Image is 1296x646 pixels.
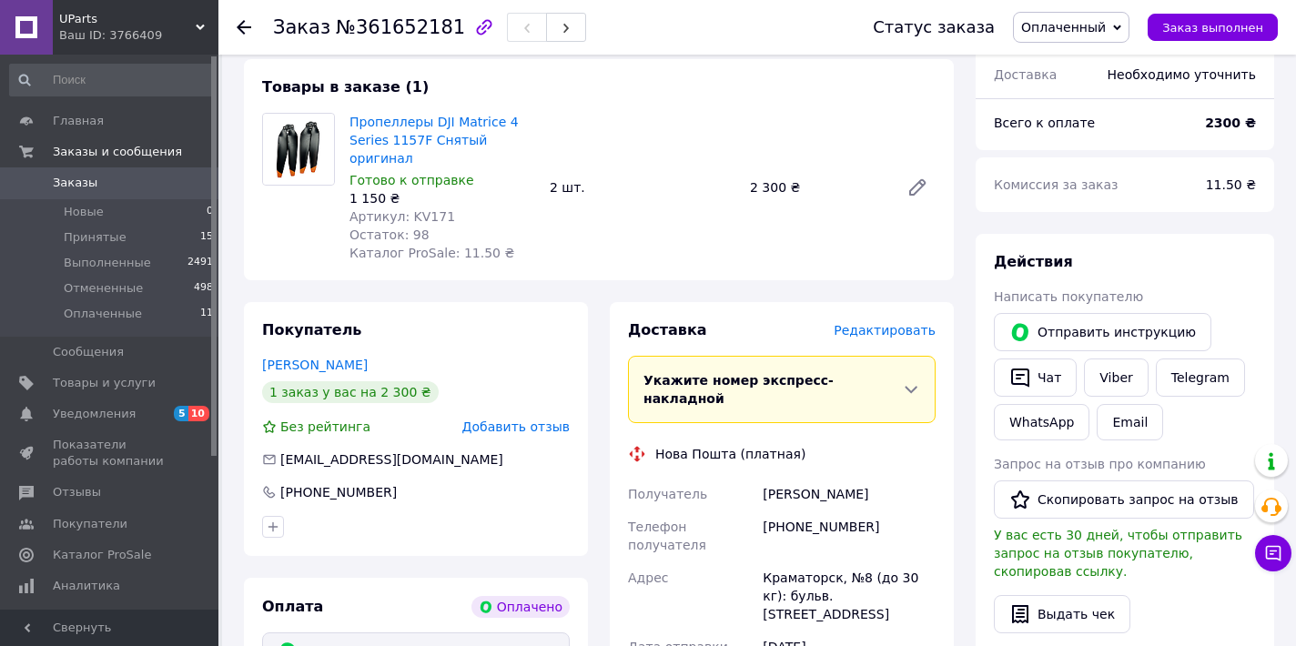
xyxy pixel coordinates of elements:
[994,67,1057,82] span: Доставка
[651,445,810,463] div: Нова Пошта (платная)
[9,64,215,96] input: Поиск
[207,204,213,220] span: 0
[471,596,570,618] div: Оплачено
[53,113,104,129] span: Главная
[1021,20,1106,35] span: Оплаченный
[64,229,127,246] span: Принятые
[628,487,707,501] span: Получатель
[263,114,334,185] img: Пропеллеры DJI Matrice 4 Series 1157F Снятый оригинал
[349,173,474,187] span: Готово к отправке
[262,598,323,615] span: Оплата
[1148,14,1278,41] button: Заказ выполнен
[59,27,218,44] div: Ваш ID: 3766409
[280,452,503,467] span: [EMAIL_ADDRESS][DOMAIN_NAME]
[994,253,1073,270] span: Действия
[759,561,939,631] div: Краматорск, №8 (до 30 кг): бульв. [STREET_ADDRESS]
[278,483,399,501] div: [PHONE_NUMBER]
[643,373,834,406] span: Укажите номер экспресс-накладной
[53,547,151,563] span: Каталог ProSale
[1162,21,1263,35] span: Заказ выполнен
[174,406,188,421] span: 5
[64,280,143,297] span: Отмененные
[262,321,361,338] span: Покупатель
[262,381,439,403] div: 1 заказ у вас на 2 300 ₴
[873,18,995,36] div: Статус заказа
[200,306,213,322] span: 11
[1097,404,1163,440] button: Email
[262,78,429,96] span: Товары в заказе (1)
[743,175,892,200] div: 2 300 ₴
[53,484,101,500] span: Отзывы
[628,321,707,338] span: Доставка
[200,229,213,246] span: 15
[349,246,514,260] span: Каталог ProSale: 11.50 ₴
[759,478,939,510] div: [PERSON_NAME]
[994,480,1254,519] button: Скопировать запрос на отзыв
[53,516,127,532] span: Покупатели
[262,358,368,372] a: [PERSON_NAME]
[759,510,939,561] div: [PHONE_NUMBER]
[994,404,1089,440] a: WhatsApp
[994,177,1119,192] span: Комиссия за заказ
[628,520,706,552] span: Телефон получателя
[53,175,97,191] span: Заказы
[994,528,1242,579] span: У вас есть 30 дней, чтобы отправить запрос на отзыв покупателю, скопировав ссылку.
[1084,358,1148,397] a: Viber
[280,419,370,434] span: Без рейтинга
[994,116,1095,130] span: Всего к оплате
[53,437,168,469] span: Показатели работы компании
[994,289,1143,304] span: Написать покупателю
[628,570,668,585] span: Адрес
[1097,55,1267,95] div: Необходимо уточнить
[53,144,182,160] span: Заказы и сообщения
[59,11,196,27] span: UParts
[53,344,124,360] span: Сообщения
[1205,116,1256,130] b: 2300 ₴
[53,578,120,594] span: Аналитика
[237,18,251,36] div: Вернуться назад
[188,406,209,421] span: 10
[53,406,136,422] span: Уведомления
[994,457,1206,471] span: Запрос на отзыв про компанию
[1206,177,1256,192] span: 11.50 ₴
[336,16,465,38] span: №361652181
[194,280,213,297] span: 498
[899,169,936,206] a: Редактировать
[1156,358,1245,397] a: Telegram
[542,175,743,200] div: 2 шт.
[64,255,151,271] span: Выполненные
[64,204,104,220] span: Новые
[834,323,936,338] span: Редактировать
[462,419,570,434] span: Добавить отзыв
[349,209,455,224] span: Артикул: KV171
[349,189,535,207] div: 1 150 ₴
[349,115,519,166] a: Пропеллеры DJI Matrice 4 Series 1157F Снятый оригинал
[53,375,156,391] span: Товары и услуги
[349,227,430,242] span: Остаток: 98
[187,255,213,271] span: 2491
[994,595,1130,633] button: Выдать чек
[994,358,1077,397] button: Чат
[1255,535,1291,571] button: Чат с покупателем
[273,16,330,38] span: Заказ
[64,306,142,322] span: Оплаченные
[994,313,1211,351] button: Отправить инструкцию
